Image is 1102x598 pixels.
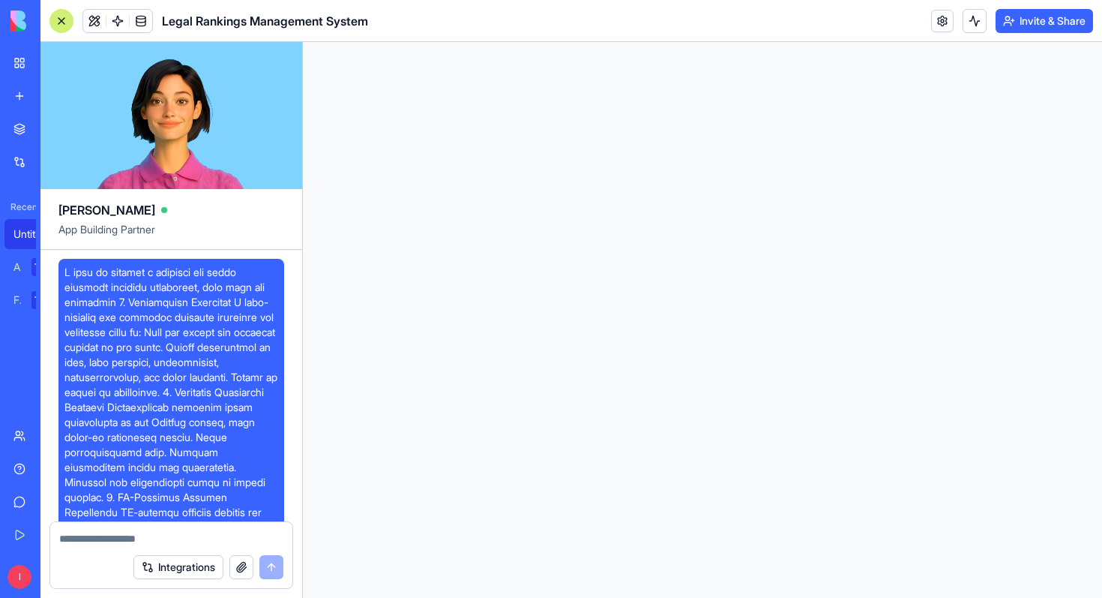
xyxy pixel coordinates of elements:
[4,252,64,282] a: AI Logo GeneratorTRY
[13,293,21,308] div: Feedback Form
[31,291,55,309] div: TRY
[996,9,1093,33] button: Invite & Share
[7,565,31,589] span: I
[13,260,21,275] div: AI Logo Generator
[10,11,103,32] img: logo
[4,285,64,315] a: Feedback FormTRY
[13,227,55,242] div: Untitled App
[4,219,64,249] a: Untitled App
[162,12,368,30] span: Legal Rankings Management System
[58,201,155,219] span: [PERSON_NAME]
[31,258,55,276] div: TRY
[133,555,223,579] button: Integrations
[58,222,284,249] span: App Building Partner
[4,201,36,213] span: Recent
